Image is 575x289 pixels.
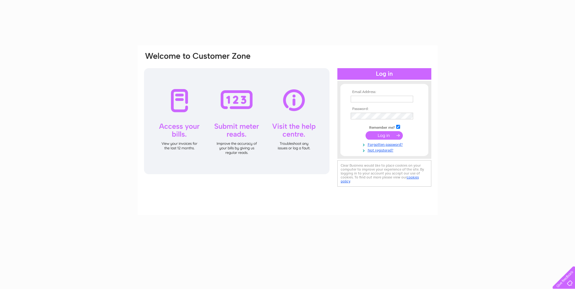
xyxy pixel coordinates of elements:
[349,124,420,130] td: Remember me?
[337,160,431,187] div: Clear Business would like to place cookies on your computer to improve your experience of the sit...
[341,175,419,183] a: cookies policy
[351,141,420,147] a: Forgotten password?
[349,107,420,111] th: Password:
[349,90,420,94] th: Email Address:
[366,131,403,140] input: Submit
[351,147,420,153] a: Not registered?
